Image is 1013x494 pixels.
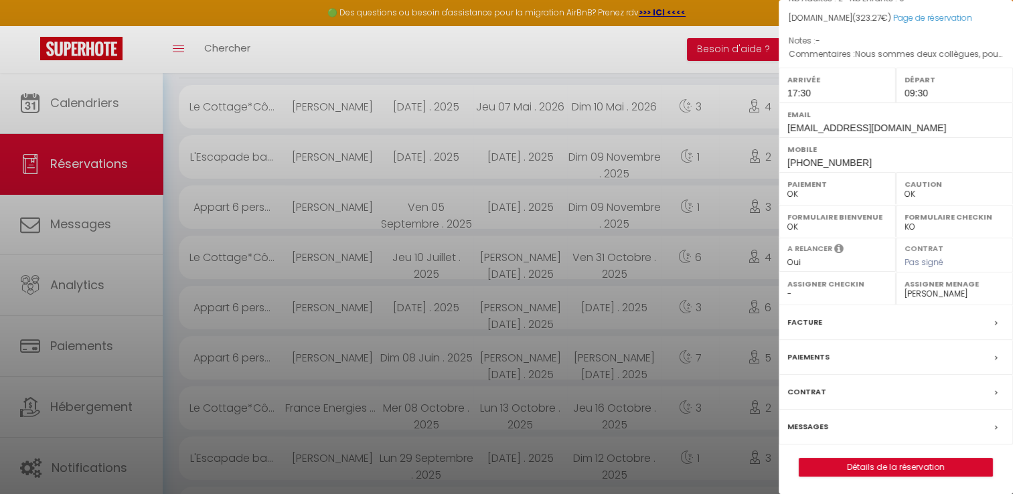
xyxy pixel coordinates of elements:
label: Arrivée [787,73,887,86]
span: 323.27 [856,12,881,23]
label: Contrat [905,243,943,252]
label: Départ [905,73,1004,86]
span: [PHONE_NUMBER] [787,157,872,168]
span: 09:30 [905,88,928,98]
label: Assigner Checkin [787,277,887,291]
label: Contrat [787,385,826,399]
label: Paiements [787,350,830,364]
label: Caution [905,177,1004,191]
label: Assigner Menage [905,277,1004,291]
label: Email [787,108,1004,121]
span: ( €) [852,12,891,23]
p: Commentaires : [789,48,1003,61]
label: Formulaire Checkin [905,210,1004,224]
label: Messages [787,420,828,434]
label: Formulaire Bienvenue [787,210,887,224]
label: Paiement [787,177,887,191]
span: 17:30 [787,88,811,98]
span: [EMAIL_ADDRESS][DOMAIN_NAME] [787,122,946,133]
a: Page de réservation [893,12,972,23]
div: [DOMAIN_NAME] [789,12,1003,25]
span: - [815,35,820,46]
span: Pas signé [905,256,943,268]
button: Détails de la réservation [799,458,993,477]
label: A relancer [787,243,832,254]
a: Détails de la réservation [799,459,992,476]
label: Mobile [787,143,1004,156]
label: Facture [787,315,822,329]
p: Notes : [789,34,1003,48]
i: Sélectionner OUI si vous souhaiter envoyer les séquences de messages post-checkout [834,243,844,258]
